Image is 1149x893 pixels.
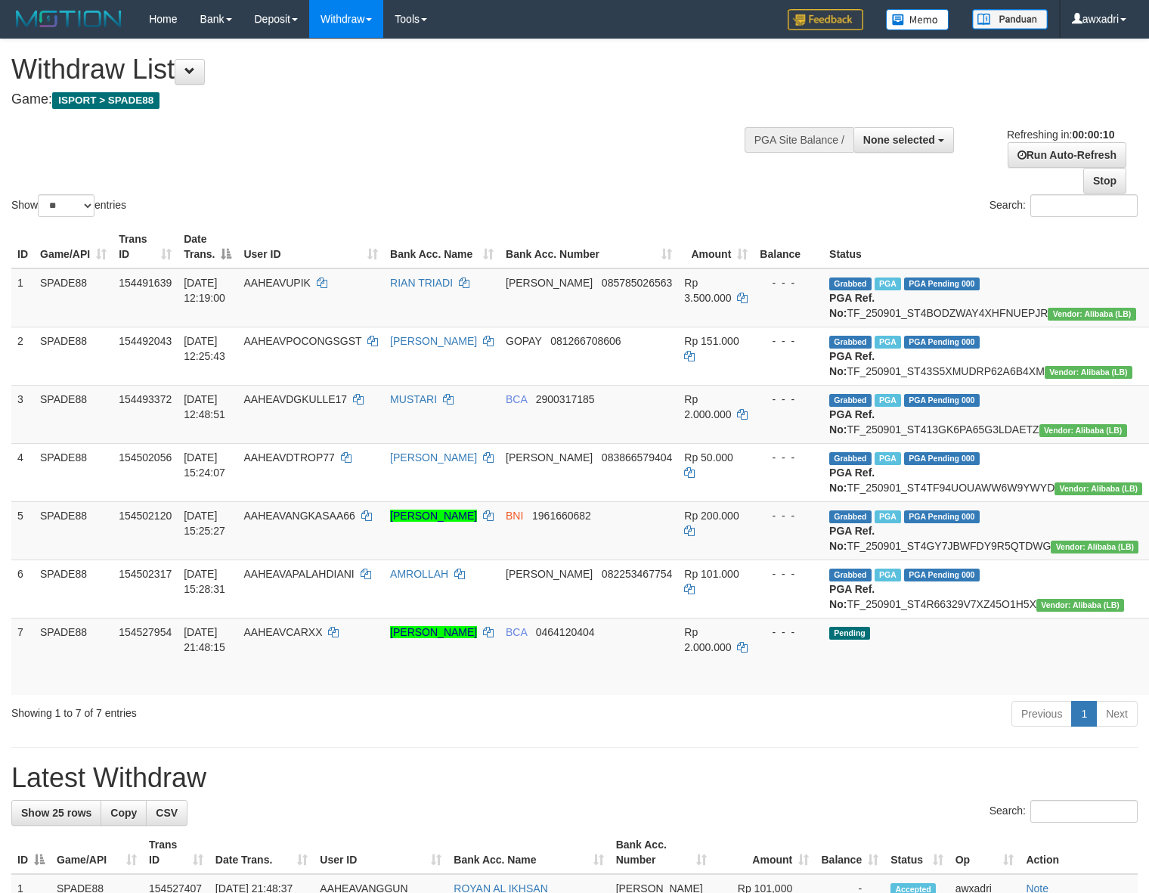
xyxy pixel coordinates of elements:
span: Grabbed [829,510,872,523]
span: Copy 085785026563 to clipboard [602,277,672,289]
div: Showing 1 to 7 of 7 entries [11,699,467,721]
span: PGA Pending [904,452,980,465]
span: [DATE] 12:25:43 [184,335,225,362]
span: [PERSON_NAME] [506,568,593,580]
span: Copy 081266708606 to clipboard [550,335,621,347]
span: GOPAY [506,335,541,347]
label: Show entries [11,194,126,217]
b: PGA Ref. No: [829,292,875,319]
div: - - - [760,566,817,581]
span: [DATE] 12:48:51 [184,393,225,420]
span: PGA Pending [904,336,980,349]
span: Grabbed [829,336,872,349]
td: SPADE88 [34,327,113,385]
a: [PERSON_NAME] [390,510,477,522]
a: [PERSON_NAME] [390,335,477,347]
th: Balance [754,225,823,268]
a: AMROLLAH [390,568,448,580]
td: 3 [11,385,34,443]
b: PGA Ref. No: [829,525,875,552]
span: 154502056 [119,451,172,464]
span: Refreshing in: [1007,129,1114,141]
img: panduan.png [972,9,1048,29]
span: AAHEAVPOCONGSGST [243,335,361,347]
img: Feedback.jpg [788,9,863,30]
td: SPADE88 [34,385,113,443]
th: Date Trans.: activate to sort column descending [178,225,237,268]
th: ID [11,225,34,268]
th: ID: activate to sort column descending [11,831,51,874]
span: 154502317 [119,568,172,580]
a: [PERSON_NAME] [390,626,477,638]
span: None selected [863,134,935,146]
span: Vendor URL: https://dashboard.q2checkout.com/secure [1039,424,1127,437]
span: Vendor URL: https://dashboard.q2checkout.com/secure [1036,599,1124,612]
span: Rp 3.500.000 [684,277,731,304]
strong: 00:00:10 [1072,129,1114,141]
b: PGA Ref. No: [829,350,875,377]
button: None selected [853,127,954,153]
span: Grabbed [829,278,872,290]
a: Copy [101,800,147,826]
div: - - - [760,333,817,349]
th: Op: activate to sort column ascending [949,831,1020,874]
span: Marked by awxwdspade [875,278,901,290]
th: Bank Acc. Number: activate to sort column ascending [500,225,678,268]
th: User ID: activate to sort column ascending [314,831,448,874]
a: Stop [1083,168,1126,194]
span: 154493372 [119,393,172,405]
td: TF_250901_ST4TF94UOUAWW6W9YWYD [823,443,1148,501]
span: BNI [506,510,523,522]
td: SPADE88 [34,443,113,501]
a: Show 25 rows [11,800,101,826]
th: Action [1020,831,1138,874]
span: ISPORT > SPADE88 [52,92,159,109]
span: [PERSON_NAME] [506,277,593,289]
input: Search: [1030,194,1138,217]
span: [DATE] 15:25:27 [184,510,225,537]
span: [DATE] 21:48:15 [184,626,225,653]
th: Game/API: activate to sort column ascending [34,225,113,268]
span: Vendor URL: https://dashboard.q2checkout.com/secure [1045,366,1132,379]
th: Status: activate to sort column ascending [884,831,949,874]
div: - - - [760,392,817,407]
span: Marked by awxadri [875,336,901,349]
span: Rp 101.000 [684,568,739,580]
span: 154491639 [119,277,172,289]
span: 154492043 [119,335,172,347]
span: Grabbed [829,452,872,465]
th: Bank Acc. Number: activate to sort column ascending [610,831,714,874]
span: AAHEAVANGKASAA66 [243,510,355,522]
span: Show 25 rows [21,807,91,819]
span: Copy 083866579404 to clipboard [602,451,672,464]
th: Balance: activate to sort column ascending [815,831,884,874]
span: Grabbed [829,569,872,581]
div: PGA Site Balance / [745,127,853,153]
td: 1 [11,268,34,327]
span: Rp 2.000.000 [684,626,731,653]
span: AAHEAVDGKULLE17 [243,393,347,405]
td: 7 [11,618,34,695]
span: [DATE] 15:28:31 [184,568,225,595]
span: Grabbed [829,394,872,407]
span: [DATE] 12:19:00 [184,277,225,304]
span: CSV [156,807,178,819]
span: BCA [506,393,527,405]
th: Bank Acc. Name: activate to sort column ascending [448,831,609,874]
span: Copy [110,807,137,819]
a: RIAN TRIADI [390,277,453,289]
img: Button%20Memo.svg [886,9,949,30]
td: 5 [11,501,34,560]
td: SPADE88 [34,268,113,327]
img: MOTION_logo.png [11,8,126,30]
div: - - - [760,508,817,523]
a: CSV [146,800,187,826]
th: Trans ID: activate to sort column ascending [143,831,209,874]
td: SPADE88 [34,560,113,618]
span: Rp 2.000.000 [684,393,731,420]
td: 6 [11,560,34,618]
span: Marked by awxadri [875,394,901,407]
td: TF_250901_ST4R66329V7XZ45O1H5X [823,560,1148,618]
span: Rp 200.000 [684,510,739,522]
span: AAHEAVUPIK [243,277,310,289]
